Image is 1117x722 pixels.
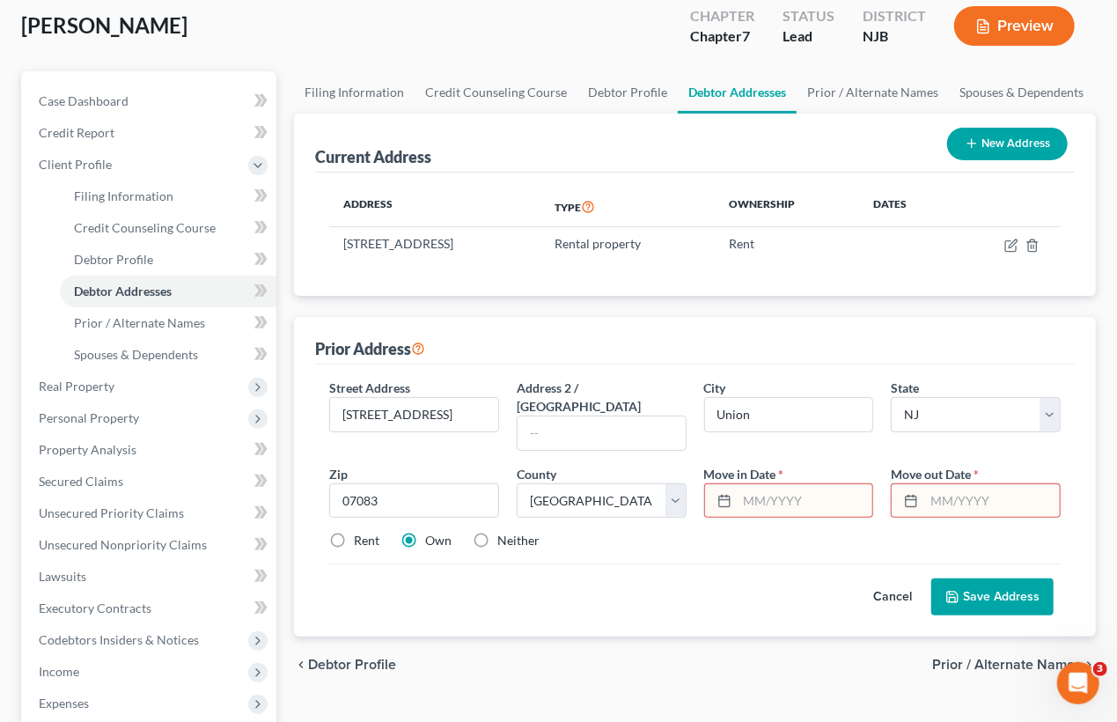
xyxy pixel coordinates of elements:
[294,71,415,114] a: Filing Information
[859,187,953,227] th: Dates
[329,380,410,395] span: Street Address
[39,157,112,172] span: Client Profile
[1093,662,1107,676] span: 3
[1082,658,1096,672] i: chevron_right
[716,227,859,261] td: Rent
[704,380,726,395] span: City
[60,180,276,212] a: Filing Information
[891,380,919,395] span: State
[415,71,577,114] a: Credit Counseling Course
[863,6,926,26] div: District
[74,315,205,330] span: Prior / Alternate Names
[25,466,276,497] a: Secured Claims
[704,467,776,482] span: Move in Date
[39,537,207,552] span: Unsecured Nonpriority Claims
[294,658,396,672] button: chevron_left Debtor Profile
[39,442,136,457] span: Property Analysis
[74,252,153,267] span: Debtor Profile
[949,71,1094,114] a: Spouses & Dependents
[39,696,89,711] span: Expenses
[329,483,499,519] input: XXXXX
[783,26,834,47] div: Lead
[39,569,86,584] span: Lawsuits
[705,398,873,431] input: Enter city...
[74,220,216,235] span: Credit Counseling Course
[74,347,198,362] span: Spouses & Dependents
[517,467,556,482] span: County
[577,71,678,114] a: Debtor Profile
[954,6,1075,46] button: Preview
[39,125,114,140] span: Credit Report
[330,398,498,431] input: Enter street address
[315,146,431,167] div: Current Address
[60,212,276,244] a: Credit Counseling Course
[25,497,276,529] a: Unsecured Priority Claims
[742,27,750,44] span: 7
[74,188,173,203] span: Filing Information
[21,12,187,38] span: [PERSON_NAME]
[39,93,129,108] span: Case Dashboard
[25,593,276,624] a: Executory Contracts
[517,379,687,416] label: Address 2 / [GEOGRAPHIC_DATA]
[891,467,971,482] span: Move out Date
[540,227,716,261] td: Rental property
[931,578,1054,615] button: Save Address
[294,658,308,672] i: chevron_left
[39,632,199,647] span: Codebtors Insiders & Notices
[39,410,139,425] span: Personal Property
[854,579,931,615] button: Cancel
[932,658,1096,672] button: Prior / Alternate Names chevron_right
[425,532,452,549] label: Own
[74,284,172,298] span: Debtor Addresses
[924,484,1060,518] input: MM/YYYY
[518,416,686,450] input: --
[329,227,540,261] td: [STREET_ADDRESS]
[738,484,873,518] input: MM/YYYY
[797,71,949,114] a: Prior / Alternate Names
[716,187,859,227] th: Ownership
[1057,662,1099,704] iframe: Intercom live chat
[497,532,540,549] label: Neither
[39,379,114,394] span: Real Property
[39,600,151,615] span: Executory Contracts
[25,117,276,149] a: Credit Report
[60,307,276,339] a: Prior / Alternate Names
[932,658,1082,672] span: Prior / Alternate Names
[39,505,184,520] span: Unsecured Priority Claims
[308,658,396,672] span: Debtor Profile
[60,339,276,371] a: Spouses & Dependents
[60,276,276,307] a: Debtor Addresses
[25,529,276,561] a: Unsecured Nonpriority Claims
[354,532,379,549] label: Rent
[315,338,425,359] div: Prior Address
[39,664,79,679] span: Income
[39,474,123,489] span: Secured Claims
[783,6,834,26] div: Status
[25,434,276,466] a: Property Analysis
[540,187,716,227] th: Type
[25,85,276,117] a: Case Dashboard
[690,6,754,26] div: Chapter
[863,26,926,47] div: NJB
[329,467,348,482] span: Zip
[678,71,797,114] a: Debtor Addresses
[329,187,540,227] th: Address
[947,128,1068,160] button: New Address
[25,561,276,593] a: Lawsuits
[60,244,276,276] a: Debtor Profile
[690,26,754,47] div: Chapter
